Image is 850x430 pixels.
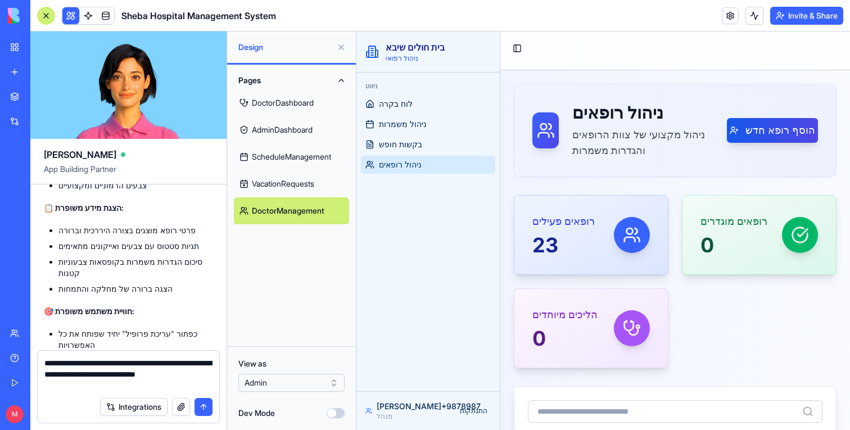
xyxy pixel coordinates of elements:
[44,306,134,316] strong: 🎯 חוויית משתמש משופרת:
[100,398,168,416] button: Integrations
[216,71,370,91] h1: ניהול רופאים
[44,203,124,212] strong: 📋 הצגת מידע משופרת:
[44,164,213,184] span: App Building Partner
[216,96,370,127] p: ניהול מקצועי של צוות הרופאים והגדרות משמרות
[344,202,411,225] p: 0
[100,369,134,390] button: התנתקות
[58,225,213,236] li: פרטי רופא מוצגים בצורה היררכית וברורה
[6,405,24,423] span: M
[238,358,345,369] label: View as
[176,182,238,198] p: רופאים פעילים
[8,8,78,24] img: logo
[22,128,65,139] span: ניהול רופאים
[22,107,66,119] span: בקשות חופש
[234,71,349,89] button: Pages
[4,46,139,64] div: ניווט
[22,87,70,98] span: ניהול משמרות
[58,256,213,279] li: סיכום הגדרות משמרות בקופסאות צבעוניות קטנות
[176,202,238,225] p: 23
[234,143,349,170] a: ScheduleManagement
[344,182,411,198] p: רופאים מוגדרים
[4,104,139,122] a: בקשות חופש
[234,170,349,197] a: VacationRequests
[370,87,462,111] button: הוסף רופא חדש
[4,64,139,82] a: לוח בקרה
[176,275,241,291] p: הליכים מיוחדים
[770,7,843,25] button: Invite & Share
[4,84,139,102] a: ניהול משמרות
[20,369,100,381] p: [PERSON_NAME]+9878987
[58,283,213,295] li: הצגה ברורה של מחלקה והתמחות
[234,116,349,143] a: AdminDashboard
[58,328,213,351] li: כפתור "עריכת פרופיל" יחיד שפותח את כל האפשרויות
[121,9,276,22] span: Sheba Hospital Management System
[29,22,88,31] p: ניהול רפואי
[20,381,100,390] p: מנהל
[238,42,332,53] span: Design
[234,197,349,224] a: DoctorManagement
[234,89,349,116] a: DoctorDashboard
[44,148,116,161] span: [PERSON_NAME]
[176,296,241,318] p: 0
[22,67,56,78] span: לוח בקרה
[29,9,88,22] h2: בית חולים שיבא
[58,241,213,252] li: תגיות סטטוס עם צבעים ואייקונים מתאימים
[238,408,275,419] label: Dev Mode
[58,180,213,191] li: צבעים הרמוניים ומקצועיים
[4,124,139,142] a: ניהול רופאים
